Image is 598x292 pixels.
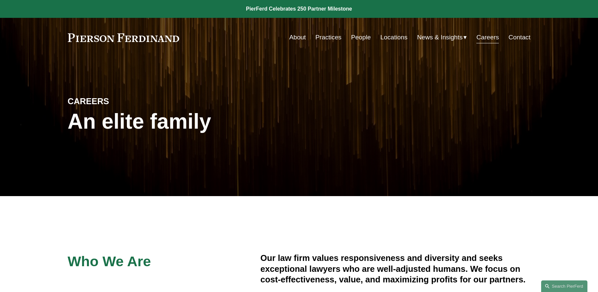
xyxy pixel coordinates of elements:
[351,31,371,44] a: People
[68,96,183,106] h4: CAREERS
[476,31,499,44] a: Careers
[417,31,467,44] a: folder dropdown
[68,253,151,269] span: Who We Are
[289,31,306,44] a: About
[417,32,463,43] span: News & Insights
[315,31,341,44] a: Practices
[260,253,531,285] h4: Our law firm values responsiveness and diversity and seeks exceptional lawyers who are well-adjus...
[68,109,299,134] h1: An elite family
[541,280,587,292] a: Search this site
[508,31,530,44] a: Contact
[380,31,408,44] a: Locations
